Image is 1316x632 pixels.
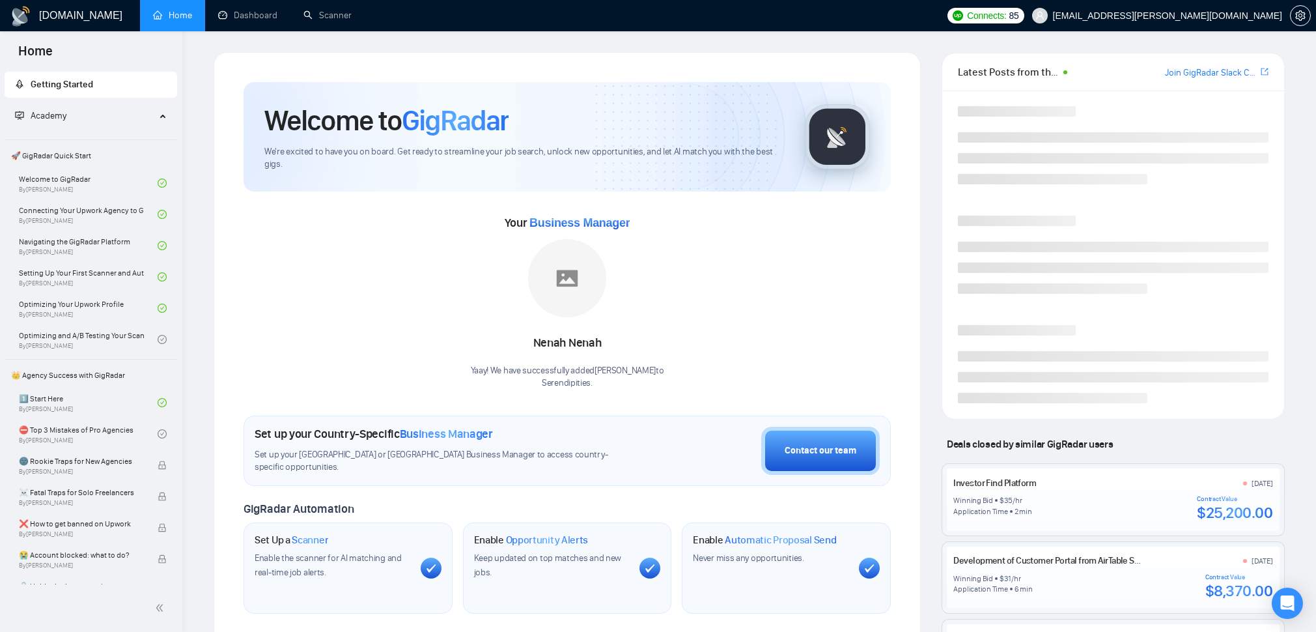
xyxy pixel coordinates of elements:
span: check-circle [158,272,167,281]
span: Deals closed by similar GigRadar users [942,433,1118,455]
div: 35 [1004,495,1013,506]
div: Contact our team [785,444,856,458]
span: 🌚 Rookie Traps for New Agencies [19,455,144,468]
span: check-circle [158,210,167,219]
span: Business Manager [529,216,630,229]
div: [DATE] [1252,556,1273,566]
div: Winning Bid [953,495,992,506]
a: Optimizing Your Upwork ProfileBy[PERSON_NAME] [19,294,158,323]
button: setting [1290,5,1311,26]
img: gigradar-logo.png [805,104,870,169]
div: Contract Value [1205,573,1273,581]
span: fund-projection-screen [15,111,24,120]
span: We're excited to have you on board. Get ready to streamline your job search, unlock new opportuni... [264,146,784,171]
a: searchScanner [303,10,352,21]
span: export [1261,66,1268,77]
a: Optimizing and A/B Testing Your Scanner for Better ResultsBy[PERSON_NAME] [19,325,158,354]
img: upwork-logo.png [953,10,963,21]
span: Opportunity Alerts [506,534,589,547]
div: $ [1000,495,1004,506]
h1: Welcome to [264,103,509,138]
span: check-circle [158,429,167,438]
img: logo [10,6,31,27]
span: By [PERSON_NAME] [19,562,144,569]
span: Home [8,42,63,69]
a: dashboardDashboard [218,10,277,21]
span: lock [158,554,167,564]
span: By [PERSON_NAME] [19,530,144,538]
span: 🚀 GigRadar Quick Start [6,143,176,169]
h1: Enable [474,534,589,547]
div: Nenah Nenah [471,332,664,354]
span: GigRadar [402,103,509,138]
span: check-circle [158,241,167,250]
a: Investor Find Platform [953,478,1036,489]
h1: Set up your Country-Specific [255,427,493,441]
span: Your [505,216,630,230]
a: export [1261,66,1268,78]
div: Yaay! We have successfully added [PERSON_NAME] to [471,365,664,390]
a: 1️⃣ Start HereBy[PERSON_NAME] [19,388,158,417]
div: Open Intercom Messenger [1272,588,1303,619]
span: ❌ How to get banned on Upwork [19,517,144,530]
span: By [PERSON_NAME] [19,499,144,507]
a: Join GigRadar Slack Community [1165,66,1258,80]
span: Set up your [GEOGRAPHIC_DATA] or [GEOGRAPHIC_DATA] Business Manager to access country-specific op... [255,449,630,474]
span: user [1035,11,1044,20]
span: rocket [15,79,24,89]
a: Welcome to GigRadarBy[PERSON_NAME] [19,169,158,197]
div: 31 [1004,573,1012,584]
span: Latest Posts from the GigRadar Community [958,64,1059,80]
div: $ [1000,573,1004,584]
span: check-circle [158,335,167,344]
a: Development of Customer Portal from AirTable Solution [953,555,1160,566]
div: Winning Bid [953,573,992,584]
div: Application Time [953,584,1007,594]
span: Connects: [967,8,1006,23]
span: check-circle [158,398,167,407]
span: Getting Started [31,79,93,90]
span: check-circle [158,304,167,313]
span: ☠️ Fatal Traps for Solo Freelancers [19,486,144,499]
span: Enable the scanner for AI matching and real-time job alerts. [255,553,402,578]
span: Never miss any opportunities. [693,553,804,564]
div: 6 min [1015,584,1033,594]
div: Application Time [953,506,1007,517]
h1: Enable [693,534,836,547]
div: /hr [1011,573,1020,584]
span: 😭 Account blocked: what to do? [19,549,144,562]
span: 🔓 Unblocked cases: review [19,580,144,593]
span: 👑 Agency Success with GigRadar [6,362,176,388]
span: Scanner [292,534,328,547]
span: 85 [1009,8,1019,23]
h1: Set Up a [255,534,328,547]
a: setting [1290,10,1311,21]
a: Setting Up Your First Scanner and Auto-BidderBy[PERSON_NAME] [19,263,158,291]
div: $8,370.00 [1205,581,1273,601]
span: check-circle [158,179,167,188]
a: homeHome [153,10,192,21]
img: placeholder.png [528,239,606,317]
div: [DATE] [1252,478,1273,489]
span: By [PERSON_NAME] [19,468,144,476]
a: ⛔ Top 3 Mistakes of Pro AgenciesBy[PERSON_NAME] [19,420,158,448]
li: Getting Started [5,72,177,98]
span: lock [158,523,167,532]
span: Academy [15,110,66,121]
span: Automatic Proposal Send [725,534,836,547]
span: double-left [155,601,168,614]
div: $25,200.00 [1197,503,1272,523]
span: Keep updated on top matches and new jobs. [474,553,622,578]
p: Serendipities . [471,377,664,390]
span: Academy [31,110,66,121]
div: Contract Value [1197,495,1272,503]
span: GigRadar Automation [244,502,354,516]
div: /hr [1013,495,1022,506]
span: setting [1291,10,1310,21]
a: Navigating the GigRadar PlatformBy[PERSON_NAME] [19,231,158,260]
button: Contact our team [761,427,880,475]
span: Business Manager [400,427,493,441]
a: Connecting Your Upwork Agency to GigRadarBy[PERSON_NAME] [19,200,158,229]
span: lock [158,492,167,501]
div: 2 min [1015,506,1032,517]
